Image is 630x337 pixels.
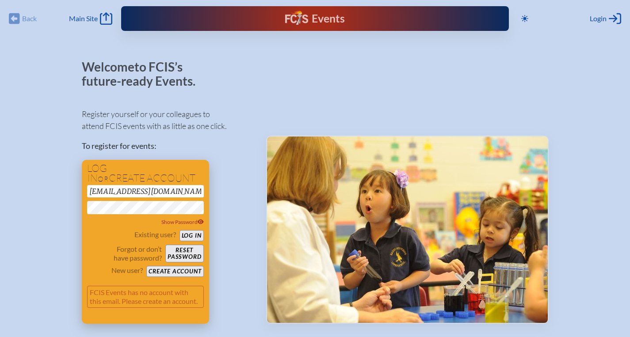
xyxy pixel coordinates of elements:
p: Register yourself or your colleagues to attend FCIS events with as little as one click. [82,108,252,132]
div: FCIS Events — Future ready [232,11,397,27]
p: FCIS Events has no account with this email. Please create an account. [87,286,204,308]
p: Forgot or don’t have password? [87,245,162,262]
img: Events [267,136,548,323]
a: Main Site [69,12,112,25]
span: Main Site [69,14,98,23]
span: Show Password [161,219,204,225]
button: Create account [146,266,203,277]
input: Email [87,185,204,197]
span: or [98,174,109,183]
p: Welcome to FCIS’s future-ready Events. [82,60,206,88]
p: Existing user? [134,230,176,239]
button: Resetpassword [165,245,203,262]
button: Log in [179,230,204,241]
p: To register for events: [82,140,252,152]
span: Login [590,14,607,23]
h1: Log in create account [87,163,204,183]
p: New user? [111,266,143,275]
